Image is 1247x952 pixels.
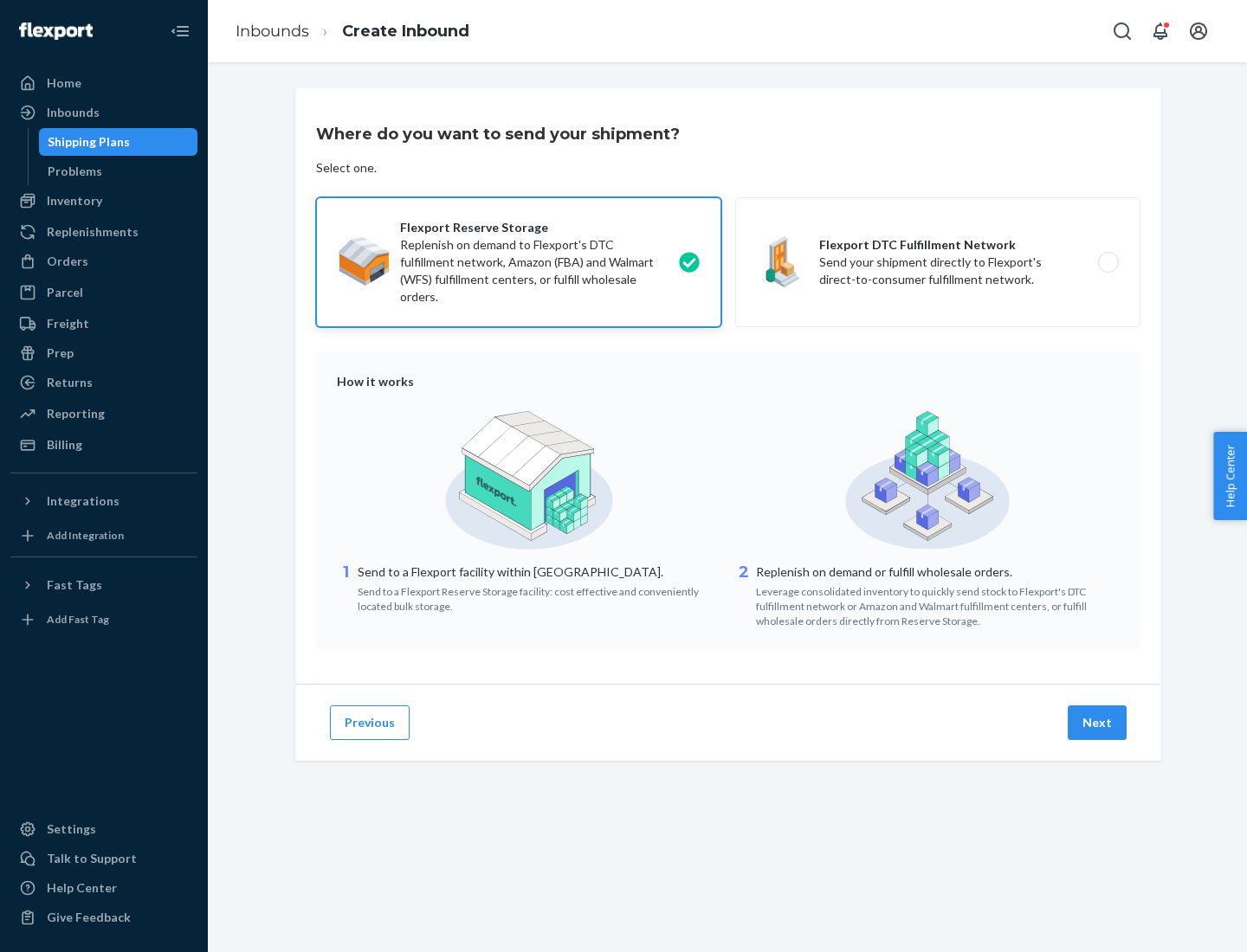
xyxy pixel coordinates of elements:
div: Integrations [47,492,120,510]
ol: breadcrumbs [222,6,483,57]
a: Inbounds [236,22,309,41]
a: Home [10,69,197,97]
button: Next [1068,705,1127,740]
a: Add Integration [10,522,197,550]
a: Add Fast Tag [10,606,197,634]
div: Orders [47,253,88,270]
div: 1 [337,562,354,614]
div: Returns [47,374,93,391]
div: Reporting [47,405,105,422]
a: Talk to Support [10,845,197,872]
div: Prep [47,344,74,362]
a: Shipping Plans [39,128,198,156]
a: Create Inbound [342,22,469,41]
a: Help Center [10,874,197,902]
div: Freight [47,315,89,332]
div: Inbounds [47,104,100,121]
div: Leverage consolidated inventory to quickly send stock to Flexport's DTC fulfillment network or Am... [756,581,1120,628]
img: Flexport logo [19,23,93,40]
a: Prep [10,339,197,367]
div: Home [47,74,81,92]
button: Give Feedback [10,904,197,931]
a: Orders [10,248,197,275]
div: Settings [47,820,96,838]
div: Give Feedback [47,909,131,926]
a: Settings [10,815,197,843]
a: Billing [10,431,197,459]
a: Returns [10,369,197,396]
button: Previous [330,705,410,740]
button: Help Center [1213,432,1247,520]
div: Replenishments [47,223,139,241]
div: Shipping Plans [48,133,130,151]
div: How it works [337,373,1120,390]
div: Talk to Support [47,850,137,867]
a: Replenishments [10,218,197,246]
div: 2 [735,562,753,628]
a: Inventory [10,187,197,215]
div: Fast Tags [47,576,102,594]
p: Send to a Flexport facility within [GEOGRAPHIC_DATA]. [358,563,721,581]
div: Send to a Flexport Reserve Storage facility: cost effective and conveniently located bulk storage. [358,581,721,614]
a: Inbounds [10,99,197,126]
a: Freight [10,310,197,338]
div: Problems [48,163,102,180]
a: Problems [39,158,198,185]
div: Help Center [47,879,117,897]
div: Add Integration [47,528,124,543]
button: Close Navigation [163,14,197,48]
div: Billing [47,436,82,453]
button: Integrations [10,487,197,515]
div: Select one. [316,159,377,177]
div: Inventory [47,192,102,209]
button: Open Search Box [1105,14,1140,48]
p: Replenish on demand or fulfill wholesale orders. [756,563,1120,581]
button: Fast Tags [10,571,197,599]
div: Parcel [47,284,83,301]
div: Add Fast Tag [47,612,109,627]
h3: Where do you want to send your shipment? [316,123,680,145]
a: Parcel [10,279,197,306]
button: Open notifications [1143,14,1178,48]
a: Reporting [10,400,197,428]
button: Open account menu [1181,14,1216,48]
